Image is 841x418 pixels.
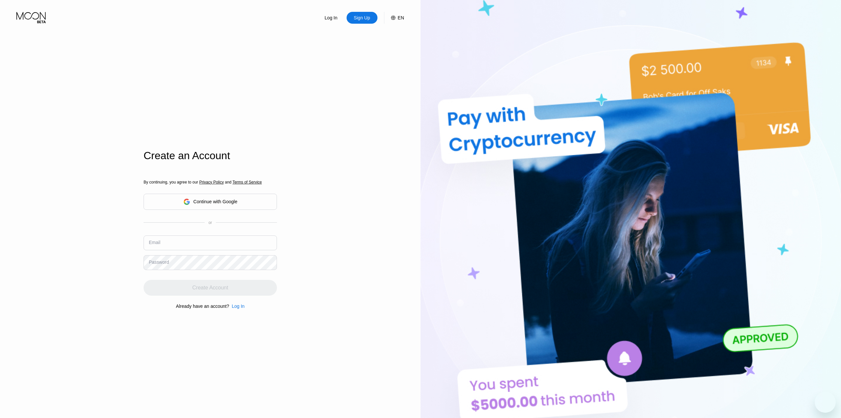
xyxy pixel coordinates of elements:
span: Terms of Service [233,180,262,184]
div: Sign Up [353,14,371,21]
div: Continue with Google [144,194,277,210]
div: By continuing, you agree to our [144,180,277,184]
div: EN [384,12,404,24]
div: Log In [229,304,244,309]
div: Email [149,240,160,245]
div: Log In [232,304,244,309]
span: Privacy Policy [199,180,224,184]
div: Continue with Google [193,199,238,204]
div: Create an Account [144,150,277,162]
div: Password [149,259,169,265]
div: Sign Up [347,12,377,24]
div: EN [398,15,404,20]
div: Already have an account? [176,304,229,309]
div: or [209,220,212,225]
span: and [224,180,233,184]
div: Log In [324,14,338,21]
iframe: Button to launch messaging window [815,392,836,413]
div: Log In [316,12,347,24]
